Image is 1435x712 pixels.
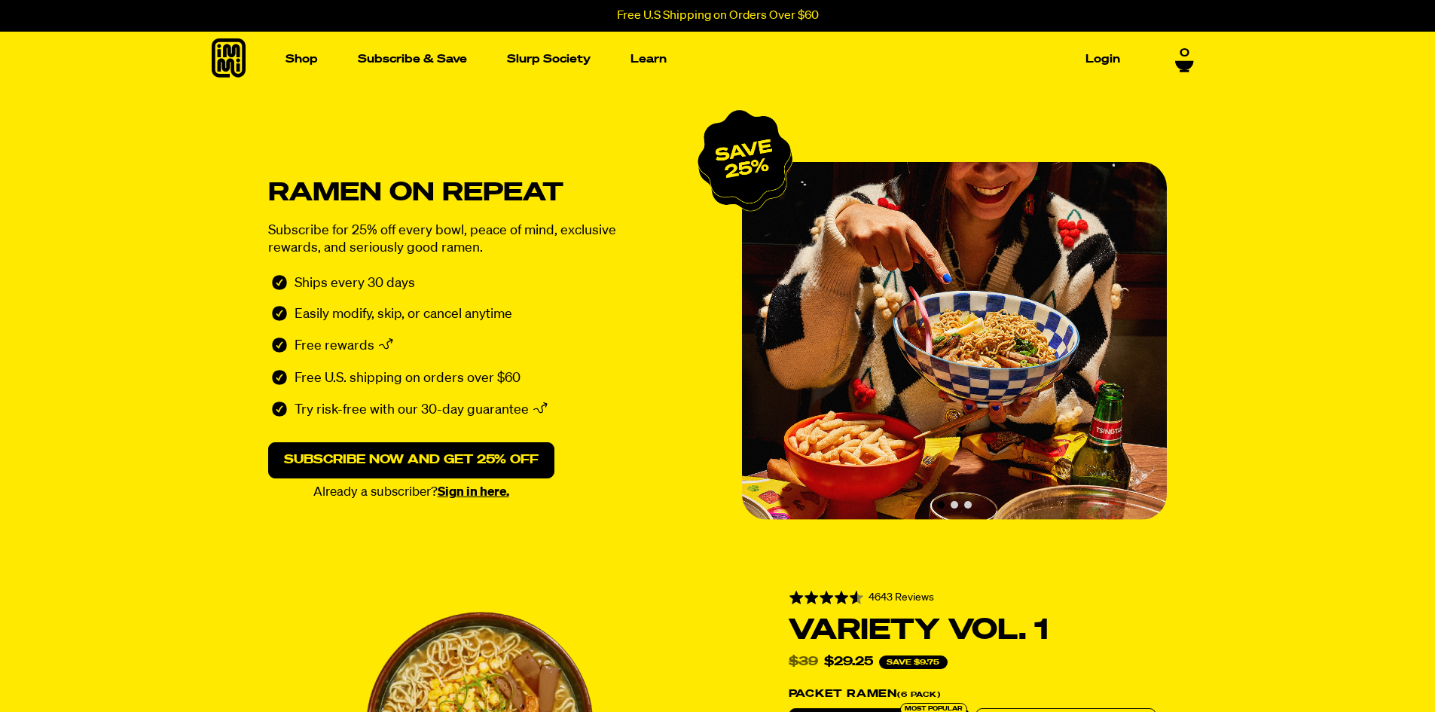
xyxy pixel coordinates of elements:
[295,402,529,421] p: Try risk-free with our 30-day guarantee
[624,47,673,71] a: Learn
[617,9,819,23] p: Free U.S Shipping on Orders Over $60
[268,183,705,203] h1: Ramen on repeat
[824,656,873,668] div: $29.25
[1180,47,1189,60] span: 0
[789,656,818,668] del: $39
[1079,47,1126,71] a: Login
[869,592,934,603] span: 4643 Reviews
[279,32,1126,87] nav: Main navigation
[268,486,554,499] p: Already a subscriber?
[789,689,1156,699] label: (6 Pack)
[295,370,521,387] p: Free U.S. shipping on orders over $60
[1175,47,1194,72] a: 0
[742,162,1167,520] div: Slide 1 of 3
[268,442,554,478] a: Subscribe now and get 25% off
[501,47,597,71] a: Slurp Society
[352,47,473,71] a: Subscribe & Save
[789,618,1156,643] h1: Variety Vol. 1
[438,486,509,499] a: Sign in here.
[879,655,948,669] span: Save $9.75
[789,689,898,699] o: Packet Ramen
[279,47,324,71] a: Shop
[937,501,972,509] div: Carousel pagination
[268,222,652,257] p: Subscribe for 25% off every bowl, peace of mind, exclusive rewards, and seriously good ramen.
[295,338,374,357] p: Free rewards
[295,306,512,323] p: Easily modify, skip, or cancel anytime
[295,275,415,292] p: Ships every 30 days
